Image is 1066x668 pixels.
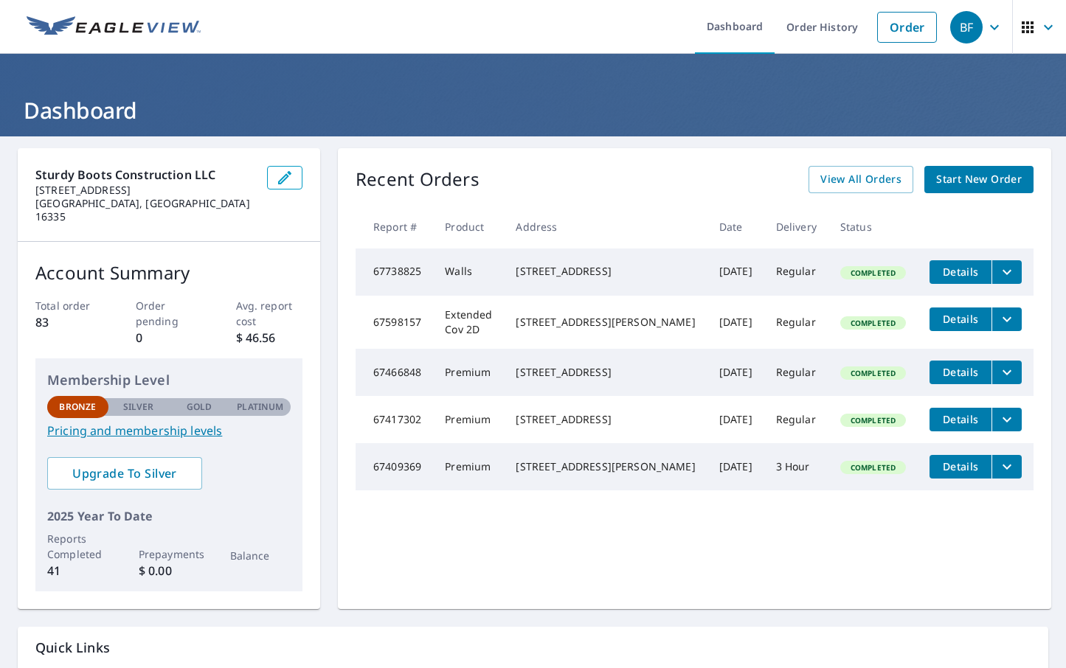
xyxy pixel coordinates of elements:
[991,260,1022,284] button: filesDropdownBtn-67738825
[47,507,291,525] p: 2025 Year To Date
[139,562,200,580] p: $ 0.00
[991,408,1022,431] button: filesDropdownBtn-67417302
[950,11,983,44] div: BF
[47,457,202,490] a: Upgrade To Silver
[938,459,983,473] span: Details
[236,329,303,347] p: $ 46.56
[877,12,937,43] a: Order
[35,639,1031,657] p: Quick Links
[35,298,103,313] p: Total order
[433,296,504,349] td: Extended Cov 2D
[47,422,291,439] a: Pricing and membership levels
[237,400,283,414] p: Platinum
[842,415,904,425] span: Completed
[828,205,918,248] th: Status
[938,412,983,426] span: Details
[707,443,764,490] td: [DATE]
[356,248,433,296] td: 67738825
[991,455,1022,479] button: filesDropdownBtn-67409369
[35,184,255,197] p: [STREET_ADDRESS]
[924,166,1034,193] a: Start New Order
[930,361,991,384] button: detailsBtn-67466848
[516,315,695,330] div: [STREET_ADDRESS][PERSON_NAME]
[842,462,904,473] span: Completed
[938,312,983,326] span: Details
[136,298,203,329] p: Order pending
[707,248,764,296] td: [DATE]
[842,268,904,278] span: Completed
[930,307,991,331] button: detailsBtn-67598157
[938,365,983,379] span: Details
[764,296,828,349] td: Regular
[59,465,190,481] span: Upgrade To Silver
[764,349,828,396] td: Regular
[139,546,200,562] p: Prepayments
[842,318,904,328] span: Completed
[930,455,991,479] button: detailsBtn-67409369
[59,400,96,414] p: Bronze
[47,562,108,580] p: 41
[707,396,764,443] td: [DATE]
[236,298,303,329] p: Avg. report cost
[991,361,1022,384] button: filesDropdownBtn-67466848
[35,313,103,331] p: 83
[516,412,695,427] div: [STREET_ADDRESS]
[27,16,201,38] img: EV Logo
[230,548,291,563] p: Balance
[820,170,901,189] span: View All Orders
[356,396,433,443] td: 67417302
[356,205,433,248] th: Report #
[764,248,828,296] td: Regular
[356,296,433,349] td: 67598157
[707,349,764,396] td: [DATE]
[516,459,695,474] div: [STREET_ADDRESS][PERSON_NAME]
[707,205,764,248] th: Date
[938,265,983,279] span: Details
[930,260,991,284] button: detailsBtn-67738825
[764,396,828,443] td: Regular
[809,166,913,193] a: View All Orders
[433,443,504,490] td: Premium
[123,400,154,414] p: Silver
[433,349,504,396] td: Premium
[35,166,255,184] p: Sturdy boots construction LLC
[433,396,504,443] td: Premium
[18,95,1048,125] h1: Dashboard
[930,408,991,431] button: detailsBtn-67417302
[433,248,504,296] td: Walls
[136,329,203,347] p: 0
[356,443,433,490] td: 67409369
[187,400,212,414] p: Gold
[504,205,707,248] th: Address
[516,264,695,279] div: [STREET_ADDRESS]
[516,365,695,380] div: [STREET_ADDRESS]
[35,197,255,223] p: [GEOGRAPHIC_DATA], [GEOGRAPHIC_DATA] 16335
[764,443,828,490] td: 3 Hour
[47,531,108,562] p: Reports Completed
[707,296,764,349] td: [DATE]
[842,368,904,378] span: Completed
[47,370,291,390] p: Membership Level
[936,170,1022,189] span: Start New Order
[356,349,433,396] td: 67466848
[433,205,504,248] th: Product
[356,166,480,193] p: Recent Orders
[991,307,1022,331] button: filesDropdownBtn-67598157
[35,260,302,286] p: Account Summary
[764,205,828,248] th: Delivery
